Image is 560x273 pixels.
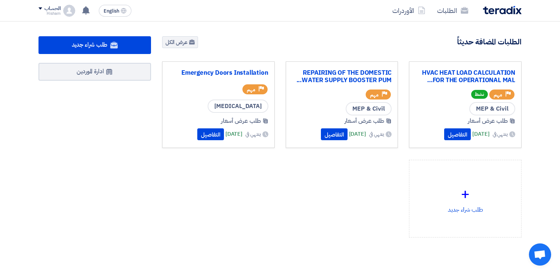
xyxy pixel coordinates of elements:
[444,128,471,140] button: التفاصيل
[529,243,551,266] div: Open chat
[415,183,515,205] div: +
[168,69,268,77] a: Emergency Doors Installation
[292,69,392,84] a: REPAIRING OF THE DOMESTIC WATER SUPPLY BOOSTER PUM...
[321,128,348,140] button: التفاصيل
[346,102,392,115] span: MEP & Civil
[369,130,384,138] span: ينتهي في
[431,2,474,19] a: الطلبات
[208,100,268,113] span: [MEDICAL_DATA]
[472,130,489,138] span: [DATE]
[38,11,60,16] div: Hisham
[415,166,515,231] div: طلب شراء جديد
[483,6,522,14] img: Teradix logo
[345,117,385,125] span: طلب عرض أسعار
[72,40,108,49] span: طلب شراء جديد
[63,5,75,17] img: profile_test.png
[197,128,224,140] button: التفاصيل
[471,90,488,99] span: نشط
[245,130,261,138] span: ينتهي في
[162,36,198,48] a: عرض الكل
[386,2,431,19] a: الأوردرات
[370,91,379,98] span: مهم
[457,37,522,47] h4: الطلبات المضافة حديثاً
[349,130,366,138] span: [DATE]
[415,69,515,84] a: HVAC HEAT LOAD CALCULATION FOR THE OPERATIONAL MAL...
[104,9,119,14] span: English
[493,130,508,138] span: ينتهي في
[468,117,508,125] span: طلب عرض أسعار
[221,117,261,125] span: طلب عرض أسعار
[99,5,131,17] button: English
[469,102,515,115] span: MEP & Civil
[38,63,151,81] a: ادارة الموردين
[44,6,60,12] div: الحساب
[494,91,502,98] span: مهم
[247,86,255,93] span: مهم
[225,130,242,138] span: [DATE]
